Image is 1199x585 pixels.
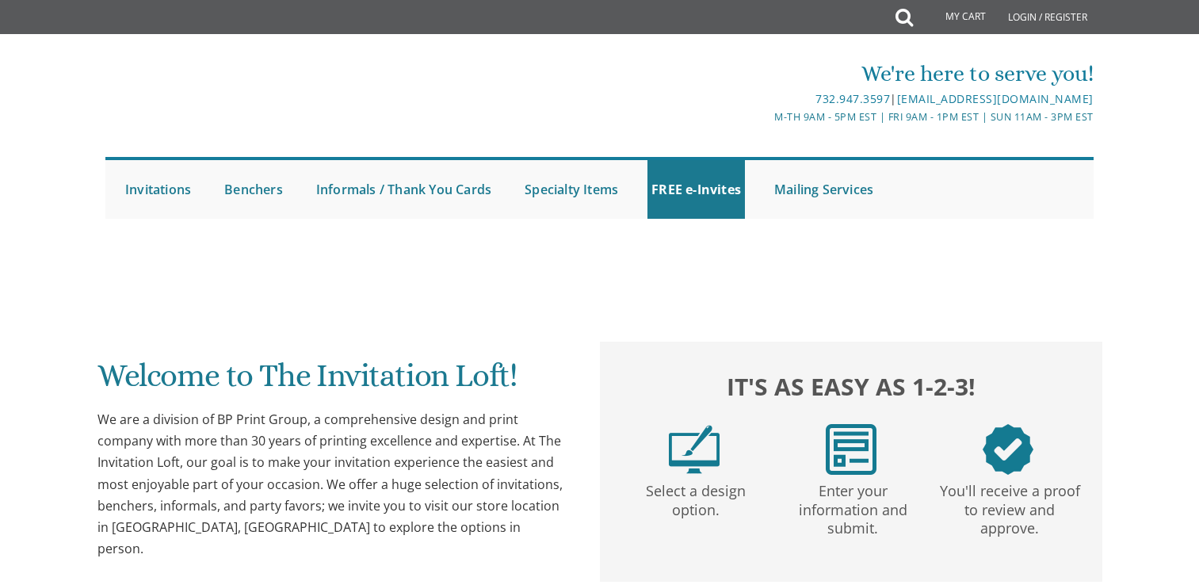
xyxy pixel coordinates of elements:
[621,475,771,520] p: Select a design option.
[312,160,495,219] a: Informals / Thank You Cards
[436,109,1094,125] div: M-Th 9am - 5pm EST | Fri 9am - 1pm EST | Sun 11am - 3pm EST
[815,91,890,106] a: 732.947.3597
[897,91,1094,106] a: [EMAIL_ADDRESS][DOMAIN_NAME]
[826,424,876,475] img: step2.png
[436,90,1094,109] div: |
[983,424,1033,475] img: step3.png
[616,369,1086,404] h2: It's as easy as 1-2-3!
[647,160,745,219] a: FREE e-Invites
[97,358,568,405] h1: Welcome to The Invitation Loft!
[911,2,997,33] a: My Cart
[121,160,195,219] a: Invitations
[97,409,568,560] div: We are a division of BP Print Group, a comprehensive design and print company with more than 30 y...
[777,475,928,538] p: Enter your information and submit.
[436,58,1094,90] div: We're here to serve you!
[669,424,720,475] img: step1.png
[770,160,877,219] a: Mailing Services
[220,160,287,219] a: Benchers
[934,475,1085,538] p: You'll receive a proof to review and approve.
[521,160,622,219] a: Specialty Items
